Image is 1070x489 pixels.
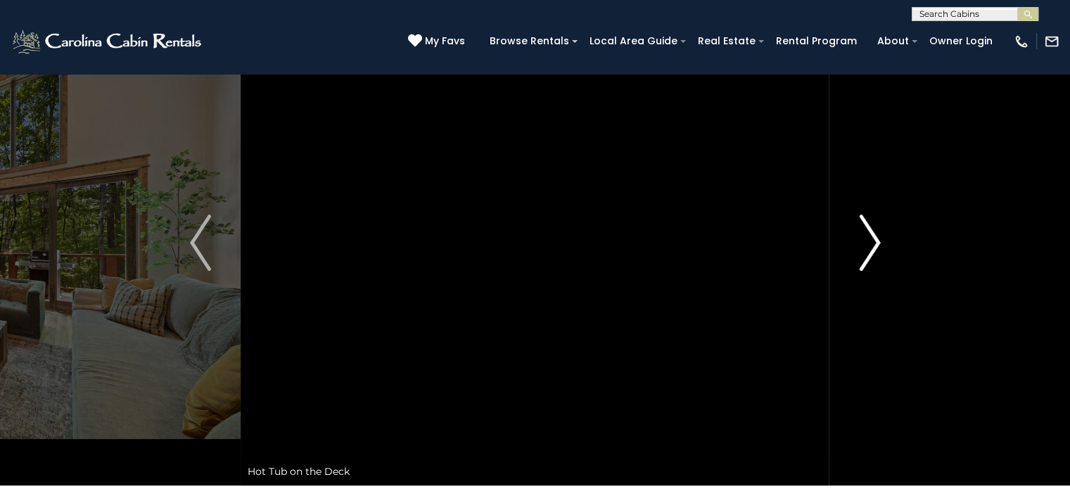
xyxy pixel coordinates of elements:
a: My Favs [408,34,469,49]
div: Hot Tub on the Deck [241,457,829,485]
img: arrow [859,215,880,271]
a: Owner Login [922,30,1000,52]
a: Browse Rentals [483,30,576,52]
img: mail-regular-white.png [1044,34,1059,49]
a: Local Area Guide [582,30,684,52]
img: phone-regular-white.png [1014,34,1029,49]
span: My Favs [425,34,465,49]
a: Real Estate [691,30,763,52]
img: White-1-2.png [11,27,205,56]
a: Rental Program [769,30,864,52]
a: About [870,30,916,52]
img: arrow [190,215,211,271]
